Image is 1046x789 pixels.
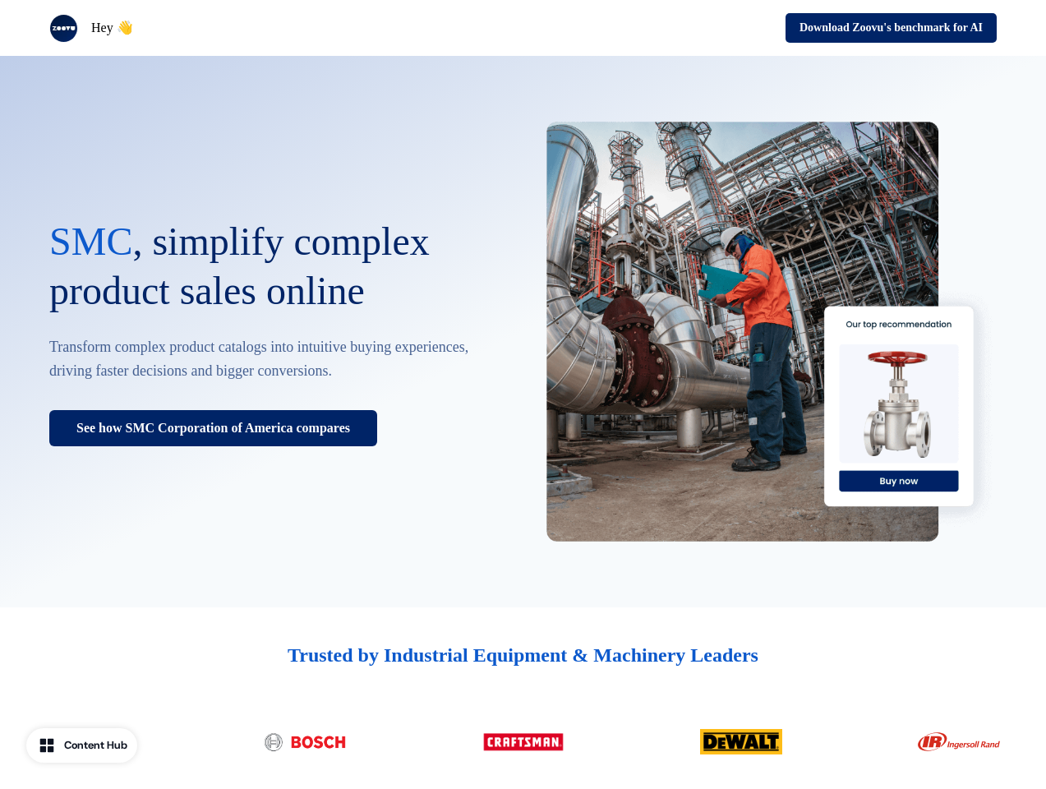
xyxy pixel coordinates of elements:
[91,18,133,38] p: Hey 👋
[49,335,500,384] p: Transform complex product catalogs into intuitive buying experiences, driving faster decisions an...
[49,410,377,446] a: See how SMC Corporation of America compares
[49,217,500,316] p: , simplify complex product sales online
[288,640,758,670] p: Trusted by Industrial Equipment & Machinery Leaders
[786,13,997,43] button: Download Zoovu's benchmark for AI
[49,219,132,263] span: SMC
[26,728,137,763] button: Content Hub
[64,737,127,754] div: Content Hub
